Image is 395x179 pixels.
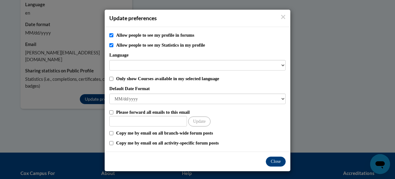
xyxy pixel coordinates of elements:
[116,32,286,39] label: Allow people to see my profile in forums
[109,14,286,22] h4: Update preferences
[109,85,286,92] label: Default Date Format
[116,75,286,82] label: Only show Courses available in my selected language
[116,42,286,48] label: Allow people to see my Statistics in my profile
[109,52,286,58] label: Language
